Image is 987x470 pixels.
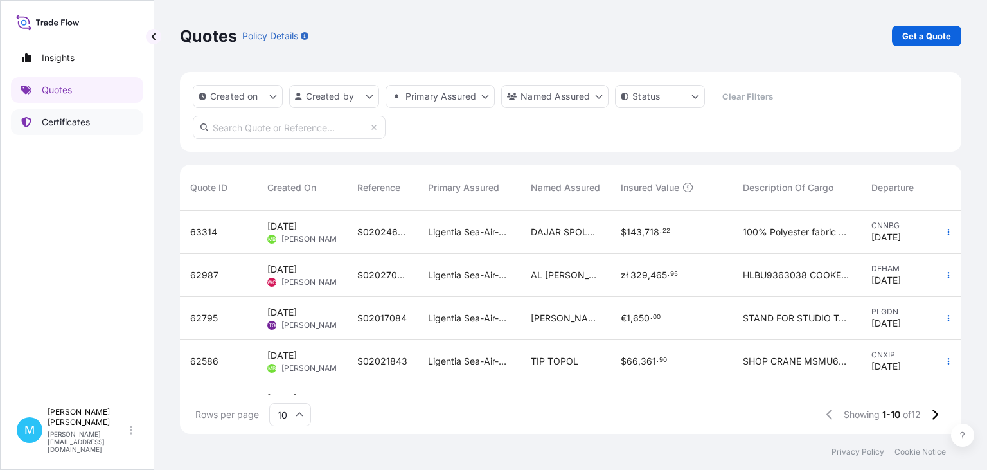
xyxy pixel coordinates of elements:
span: 100% Polyester fabric CMAU7796872 40HC, 22300,00 KGS, 55,100 M3, 706 RLL [743,226,851,239]
span: S02027000 [357,269,407,282]
button: createdOn Filter options [193,85,283,108]
span: , [638,357,641,366]
input: Search Quote or Reference... [193,116,386,139]
span: 66 [627,357,638,366]
span: 1-10 [882,408,900,421]
a: Certificates [11,109,143,135]
p: Policy Details [242,30,298,42]
button: certificateStatus Filter options [615,85,705,108]
span: SHOP CRANE MSMU6825601 40hc, 13383,900 kgs, 62,880 m3, 572 pkg MSDU7245659 40hc, 16068,500 kgs, 6... [743,355,851,368]
span: , [630,314,633,323]
span: , [648,271,650,280]
span: M [24,424,35,437]
span: [DATE] [267,349,297,362]
p: Primary Assured [405,90,476,103]
span: S02024654 [357,226,407,239]
span: Primary Assured [428,181,499,194]
span: MB [268,233,276,246]
span: Showing [844,408,880,421]
span: DEHAM [871,264,941,274]
span: 62586 [190,355,218,368]
span: [PERSON_NAME] [PERSON_NAME] [531,312,600,325]
p: Created by [306,90,355,103]
p: Insights [42,51,75,64]
span: [DATE] [267,306,297,319]
span: 718 [645,228,659,237]
button: cargoOwner Filter options [501,85,609,108]
span: [PERSON_NAME] [281,320,344,330]
span: 62987 [190,269,218,282]
p: [PERSON_NAME][EMAIL_ADDRESS][DOMAIN_NAME] [48,430,127,453]
button: distributor Filter options [386,85,495,108]
span: [PERSON_NAME] [281,234,344,244]
span: [DATE] [267,263,297,276]
span: 90 [659,358,667,363]
span: Reference [357,181,400,194]
span: 329 [630,271,648,280]
a: Insights [11,45,143,71]
span: 1 [627,314,630,323]
button: Clear Filters [711,86,783,107]
span: Description Of Cargo [743,181,833,194]
span: . [657,358,659,363]
a: Cookie Notice [894,447,946,457]
span: PLGDN [871,307,941,317]
span: MB [268,362,276,375]
span: Ligentia Sea-Air-Rail Sp. z o.o. [428,226,510,239]
a: Get a Quote [892,26,961,46]
p: Get a Quote [902,30,951,42]
p: Named Assured [520,90,590,103]
span: zł [621,271,628,280]
span: TG [269,319,276,332]
span: Created On [267,181,316,194]
a: Quotes [11,77,143,103]
p: Clear Filters [722,90,773,103]
p: [PERSON_NAME] [PERSON_NAME] [48,407,127,428]
span: , [642,228,645,237]
p: Quotes [42,84,72,96]
span: [DATE] [871,231,901,244]
span: HLBU9363038 COOKED AND FROZEN ROAST STYLE CHICKEN WINGS NET WEIGHT: 17940 KG GROSS WEIGHT: 19240 ... [743,269,851,282]
span: [DATE] [267,392,297,405]
span: [DATE] [871,274,901,287]
span: 361 [641,357,656,366]
span: S02021843 [357,355,407,368]
p: Certificates [42,116,90,129]
p: Created on [210,90,258,103]
span: 00 [653,315,661,320]
span: [DATE] [871,360,901,373]
a: Privacy Policy [831,447,884,457]
span: $ [621,357,627,366]
span: 63314 [190,226,217,239]
span: 95 [670,272,678,276]
span: of 12 [903,408,921,421]
span: 650 [633,314,650,323]
span: CNXIP [871,350,941,360]
button: createdBy Filter options [289,85,379,108]
span: 22 [662,229,670,233]
span: Ligentia Sea-Air-Rail Sp. z o.o. [428,355,510,368]
span: Named Assured [531,181,600,194]
p: Status [632,90,660,103]
span: € [621,314,627,323]
span: AL [PERSON_NAME] ([PERSON_NAME]) W.L.L. [531,269,600,282]
span: STAND FOR STUDIO TAPE RECORDER HS CODE: 85198900 GROSS WEIGHT: 70 KG QUANTITY: 1 PALLET [743,312,851,325]
p: Quotes [180,26,237,46]
span: Departure [871,181,914,194]
span: Insured Value [621,181,679,194]
span: TIP TOPOL [531,355,578,368]
span: 465 [650,271,667,280]
span: Ligentia Sea-Air-Rail Sp. z o.o. [428,269,510,282]
span: WC [267,276,276,289]
span: 62795 [190,312,218,325]
span: S02017084 [357,312,407,325]
span: . [660,229,662,233]
span: [PERSON_NAME] [281,363,344,374]
span: DAJAR SPOLKA Z O.O. [531,226,600,239]
span: 143 [627,228,642,237]
span: . [668,272,670,276]
span: $ [621,228,627,237]
span: Ligentia Sea-Air-Rail Sp. z o.o. [428,312,510,325]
